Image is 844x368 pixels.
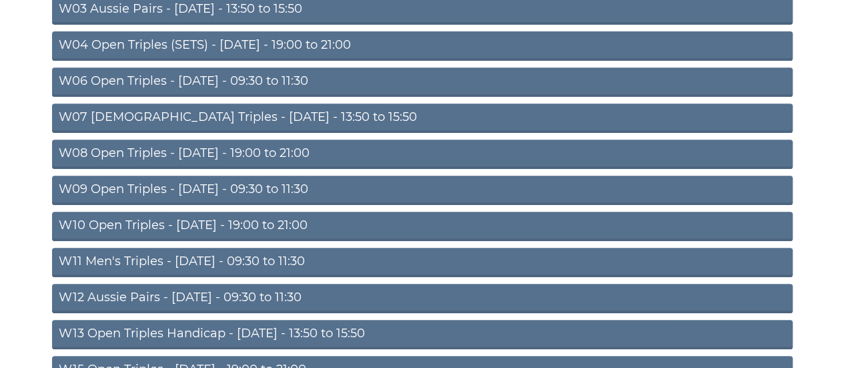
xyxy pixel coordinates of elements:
[52,140,793,169] a: W08 Open Triples - [DATE] - 19:00 to 21:00
[52,320,793,349] a: W13 Open Triples Handicap - [DATE] - 13:50 to 15:50
[52,67,793,97] a: W06 Open Triples - [DATE] - 09:30 to 11:30
[52,212,793,241] a: W10 Open Triples - [DATE] - 19:00 to 21:00
[52,248,793,277] a: W11 Men's Triples - [DATE] - 09:30 to 11:30
[52,104,793,133] a: W07 [DEMOGRAPHIC_DATA] Triples - [DATE] - 13:50 to 15:50
[52,31,793,61] a: W04 Open Triples (SETS) - [DATE] - 19:00 to 21:00
[52,176,793,205] a: W09 Open Triples - [DATE] - 09:30 to 11:30
[52,284,793,313] a: W12 Aussie Pairs - [DATE] - 09:30 to 11:30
